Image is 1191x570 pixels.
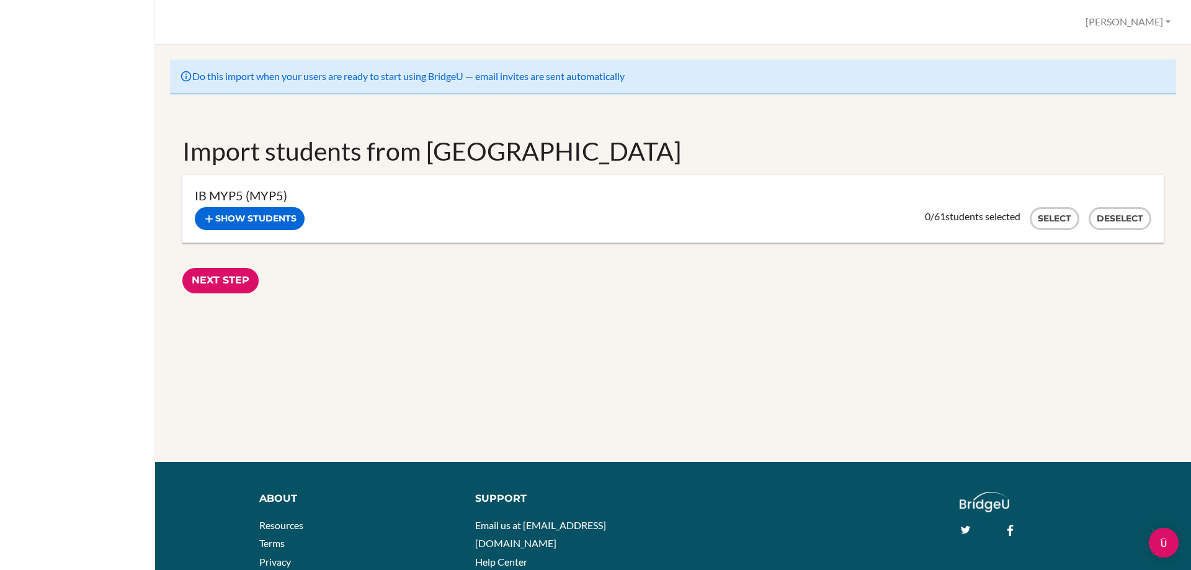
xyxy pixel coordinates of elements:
div: Open Intercom Messenger [1149,528,1179,558]
div: / students selected [925,210,1020,223]
button: [PERSON_NAME] [1080,11,1176,33]
div: Do this import when your users are ready to start using BridgeU — email invites are sent automati... [170,60,1176,94]
div: About [259,492,457,506]
a: Email us at [EMAIL_ADDRESS][DOMAIN_NAME] [475,519,606,550]
a: Help Center [475,556,527,568]
a: Terms [259,537,285,549]
a: Resources [259,519,303,531]
button: Show students [195,207,305,230]
div: Support [475,492,662,506]
span: 61 [934,210,945,222]
img: logo_white@2x-f4f0deed5e89b7ecb1c2cc34c3e3d731f90f0f143d5ea2071677605dd97b5244.png [960,492,1010,512]
span: 0 [925,210,930,222]
input: Next Step [182,268,259,293]
button: Deselect [1089,207,1151,230]
a: Privacy [259,556,291,568]
h3: IB MYP5 (MYP5) [195,187,1151,204]
h1: Import students from [GEOGRAPHIC_DATA] [182,134,1164,168]
button: Select [1030,207,1079,230]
